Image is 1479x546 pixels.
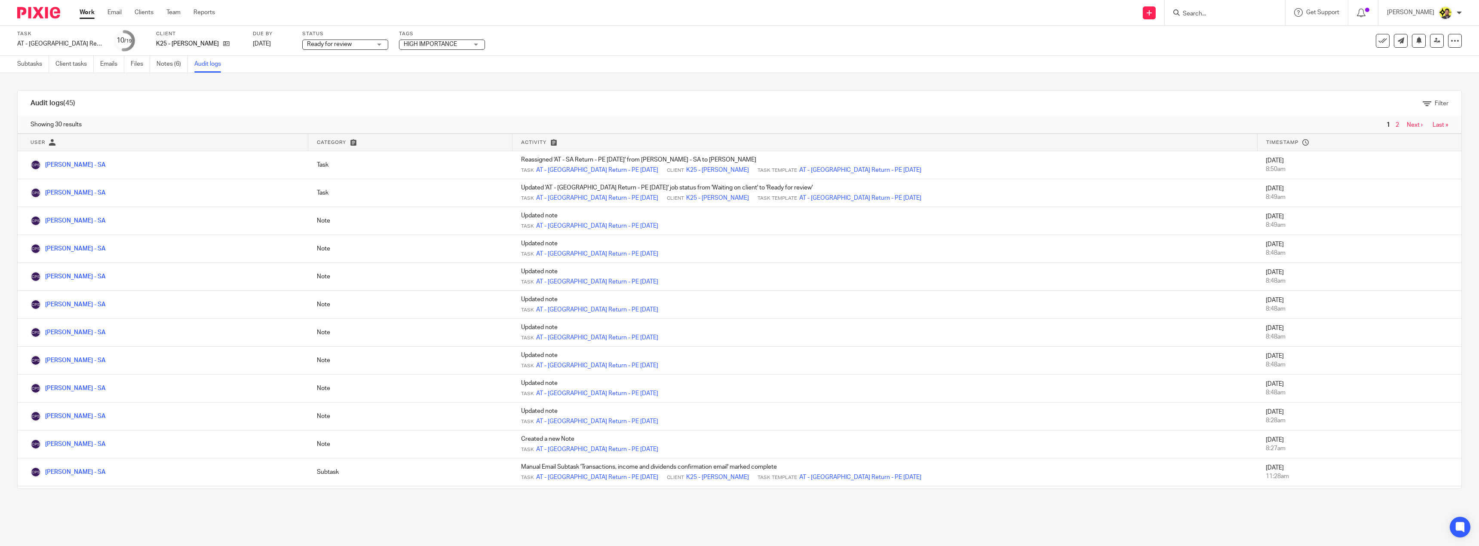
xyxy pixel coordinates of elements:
[536,305,658,314] a: AT - [GEOGRAPHIC_DATA] Return - PE [DATE]
[512,179,1258,207] td: Updated 'AT - [GEOGRAPHIC_DATA] Return - PE [DATE]' job status from 'Waiting on client' to 'Ready...
[512,151,1258,179] td: Reassigned 'AT - SA Return - PE [DATE]' from [PERSON_NAME] - SA to [PERSON_NAME]
[308,207,512,235] td: Note
[521,279,534,286] span: Task
[536,445,658,454] a: AT - [GEOGRAPHIC_DATA] Return - PE [DATE]
[31,188,41,198] img: Chirag Patoliya - SA
[512,319,1258,347] td: Updated note
[758,195,797,202] span: Task Template
[131,56,150,73] a: Files
[156,40,219,48] p: K25 - [PERSON_NAME]
[31,327,41,338] img: Chirag Patoliya - SA
[117,36,132,46] div: 10
[317,140,346,145] span: Category
[31,120,82,129] span: Showing 30 results
[31,140,45,145] span: User
[135,8,153,17] a: Clients
[667,195,684,202] span: Client
[308,235,512,263] td: Note
[1257,458,1461,486] td: [DATE]
[1266,140,1298,145] span: Timestamp
[308,263,512,291] td: Note
[536,222,658,230] a: AT - [GEOGRAPHIC_DATA] Return - PE [DATE]
[512,291,1258,319] td: Updated note
[404,41,457,47] span: HIGH IMPORTANCE
[31,357,106,363] a: [PERSON_NAME] - SA
[1266,249,1453,257] div: 8:48am
[1384,120,1392,130] span: 1
[1266,388,1453,397] div: 8:48am
[758,167,797,174] span: Task Template
[308,486,512,514] td: Subtask
[1266,360,1453,369] div: 8:48am
[193,8,215,17] a: Reports
[1266,332,1453,341] div: 8:48am
[166,8,181,17] a: Team
[80,8,95,17] a: Work
[1266,165,1453,174] div: 8:50am
[521,363,534,369] span: Task
[308,291,512,319] td: Note
[521,167,534,174] span: Task
[308,430,512,458] td: Note
[521,446,534,453] span: Task
[536,389,658,398] a: AT - [GEOGRAPHIC_DATA] Return - PE [DATE]
[1396,122,1399,128] a: 2
[1257,291,1461,319] td: [DATE]
[308,403,512,430] td: Note
[31,467,41,477] img: Chirag Patoliya - SA
[512,486,1258,514] td: Instruction Subtask 'Bookkeeping Team checks' marked complete
[1257,235,1461,263] td: [DATE]
[31,218,106,224] a: [PERSON_NAME] - SA
[31,413,106,419] a: [PERSON_NAME] - SA
[512,263,1258,291] td: Updated note
[31,244,41,254] img: Chirag Patoliya - SA
[308,458,512,486] td: Subtask
[1384,122,1448,128] nav: pager
[1257,375,1461,403] td: [DATE]
[1257,319,1461,347] td: [DATE]
[31,299,41,310] img: Chirag Patoliya - SA
[31,246,106,252] a: [PERSON_NAME] - SA
[667,167,684,174] span: Client
[31,439,41,449] img: Chirag Patoliya - SA
[308,151,512,179] td: Task
[31,329,106,336] a: [PERSON_NAME] - SA
[521,474,534,481] span: Task
[686,166,749,174] a: K25 - [PERSON_NAME]
[17,31,103,37] label: Task
[521,335,534,342] span: Task
[253,31,292,37] label: Due by
[17,56,49,73] a: Subtasks
[521,390,534,397] span: Task
[758,474,797,481] span: Task Template
[31,383,41,393] img: Chirag Patoliya - SA
[512,347,1258,375] td: Updated note
[1257,207,1461,235] td: [DATE]
[1257,347,1461,375] td: [DATE]
[307,41,352,47] span: Ready for review
[521,195,534,202] span: Task
[1433,122,1448,128] a: Last »
[194,56,227,73] a: Audit logs
[156,31,242,37] label: Client
[31,469,106,475] a: [PERSON_NAME] - SA
[100,56,124,73] a: Emails
[31,162,106,168] a: [PERSON_NAME] - SA
[107,8,122,17] a: Email
[399,31,485,37] label: Tags
[1306,9,1339,15] span: Get Support
[1257,430,1461,458] td: [DATE]
[1266,305,1453,313] div: 8:48am
[1266,444,1453,453] div: 8:27am
[521,307,534,314] span: Task
[1266,277,1453,285] div: 8:48am
[55,56,94,73] a: Client tasks
[302,31,388,37] label: Status
[31,411,41,421] img: Chirag Patoliya - SA
[31,160,41,170] img: Chirag Patoliya - SA
[1435,101,1448,107] span: Filter
[512,458,1258,486] td: Manual Email Subtask 'Transactions, income and dividends confirmation email' marked complete
[1439,6,1452,20] img: Netra-New-Starbridge-Yellow.jpg
[1257,486,1461,514] td: [DATE]
[1257,263,1461,291] td: [DATE]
